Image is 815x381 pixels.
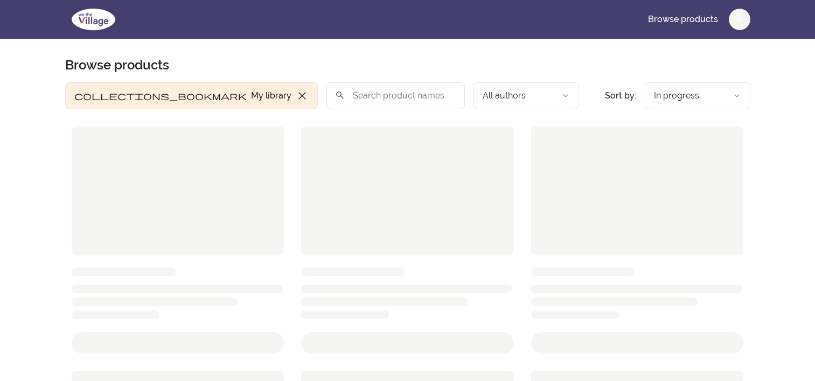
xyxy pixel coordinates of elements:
span: search [335,88,345,103]
button: Product sort options [645,82,750,109]
img: We The Village logo [65,6,122,32]
input: Search product names [326,82,465,109]
span: Sort by: [605,90,636,101]
button: Filter by author [473,82,579,109]
span: collections_bookmark [74,89,247,102]
a: Browse products [639,6,727,32]
button: R [729,9,750,30]
nav: Main [639,6,750,32]
button: Filter by My library [65,82,318,109]
h2: Browse products [65,57,169,74]
span: close [296,89,309,102]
